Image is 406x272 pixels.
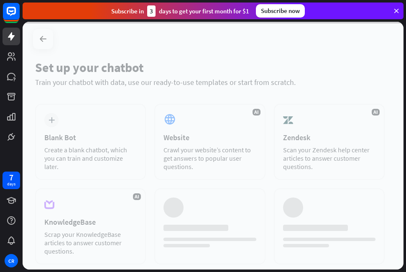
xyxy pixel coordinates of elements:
div: CR [5,254,18,267]
div: Subscribe in days to get your first month for $1 [111,5,249,17]
div: 7 [9,174,13,181]
div: Subscribe now [256,4,305,18]
div: 3 [147,5,156,17]
a: 7 days [3,172,20,189]
div: days [7,181,15,187]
